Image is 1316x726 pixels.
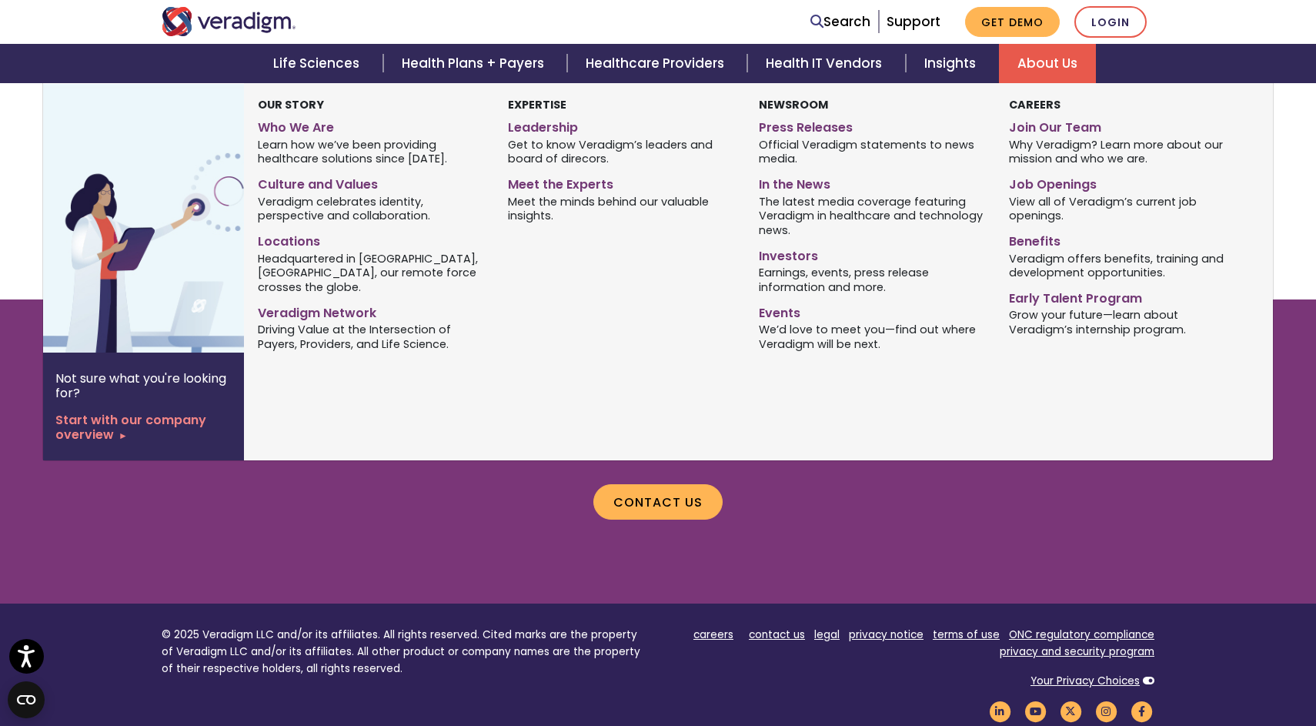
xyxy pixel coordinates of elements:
[759,299,986,322] a: Events
[759,193,986,238] span: The latest media coverage featuring Veradigm in healthcare and technology news.
[759,243,986,265] a: Investors
[1009,97,1060,112] strong: Careers
[1009,193,1236,223] span: View all of Veradigm’s current job openings.
[255,44,382,83] a: Life Sciences
[1009,136,1236,166] span: Why Veradigm? Learn more about our mission and who we are.
[1074,6,1147,38] a: Login
[759,136,986,166] span: Official Veradigm statements to news media.
[887,12,940,31] a: Support
[965,7,1060,37] a: Get Demo
[258,136,485,166] span: Learn how we’ve been providing healthcare solutions since [DATE].
[759,265,986,295] span: Earnings, events, press release information and more.
[1022,704,1048,719] a: Veradigm YouTube Link
[383,44,567,83] a: Health Plans + Payers
[55,413,232,442] a: Start with our company overview
[508,114,735,136] a: Leadership
[258,228,485,250] a: Locations
[987,704,1013,719] a: Veradigm LinkedIn Link
[258,299,485,322] a: Veradigm Network
[567,44,747,83] a: Healthcare Providers
[1128,704,1154,719] a: Veradigm Facebook Link
[1093,704,1119,719] a: Veradigm Instagram Link
[508,171,735,193] a: Meet the Experts
[759,322,986,352] span: We’d love to meet you—find out where Veradigm will be next.
[1009,228,1236,250] a: Benefits
[508,97,566,112] strong: Expertise
[759,114,986,136] a: Press Releases
[1009,114,1236,136] a: Join Our Team
[1009,627,1154,642] a: ONC regulatory compliance
[508,193,735,223] span: Meet the minds behind our valuable insights.
[55,371,232,400] p: Not sure what you're looking for?
[1009,171,1236,193] a: Job Openings
[849,627,924,642] a: privacy notice
[162,7,296,36] img: Veradigm logo
[1009,250,1236,280] span: Veradigm offers benefits, training and development opportunities.
[258,171,485,193] a: Culture and Values
[1057,704,1084,719] a: Veradigm Twitter Link
[1009,285,1236,307] a: Early Talent Program
[258,250,485,295] span: Headquartered in [GEOGRAPHIC_DATA], [GEOGRAPHIC_DATA], our remote force crosses the globe.
[593,484,723,520] a: Contact us
[43,83,291,353] img: Vector image of Veradigm’s Story
[258,322,485,352] span: Driving Value at the Intersection of Payers, Providers, and Life Science.
[749,627,805,642] a: contact us
[999,44,1096,83] a: About Us
[162,627,646,677] p: © 2025 Veradigm LLC and/or its affiliates. All rights reserved. Cited marks are the property of V...
[906,44,999,83] a: Insights
[8,681,45,718] button: Open CMP widget
[1000,644,1154,659] a: privacy and security program
[1009,307,1236,337] span: Grow your future—learn about Veradigm’s internship program.
[508,136,735,166] span: Get to know Veradigm’s leaders and board of direcors.
[693,627,733,642] a: careers
[1020,615,1298,708] iframe: Drift Chat Widget
[258,114,485,136] a: Who We Are
[759,97,828,112] strong: Newsroom
[814,627,840,642] a: legal
[810,12,870,32] a: Search
[933,627,1000,642] a: terms of use
[258,193,485,223] span: Veradigm celebrates identity, perspective and collaboration.
[258,97,324,112] strong: Our Story
[759,171,986,193] a: In the News
[747,44,905,83] a: Health IT Vendors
